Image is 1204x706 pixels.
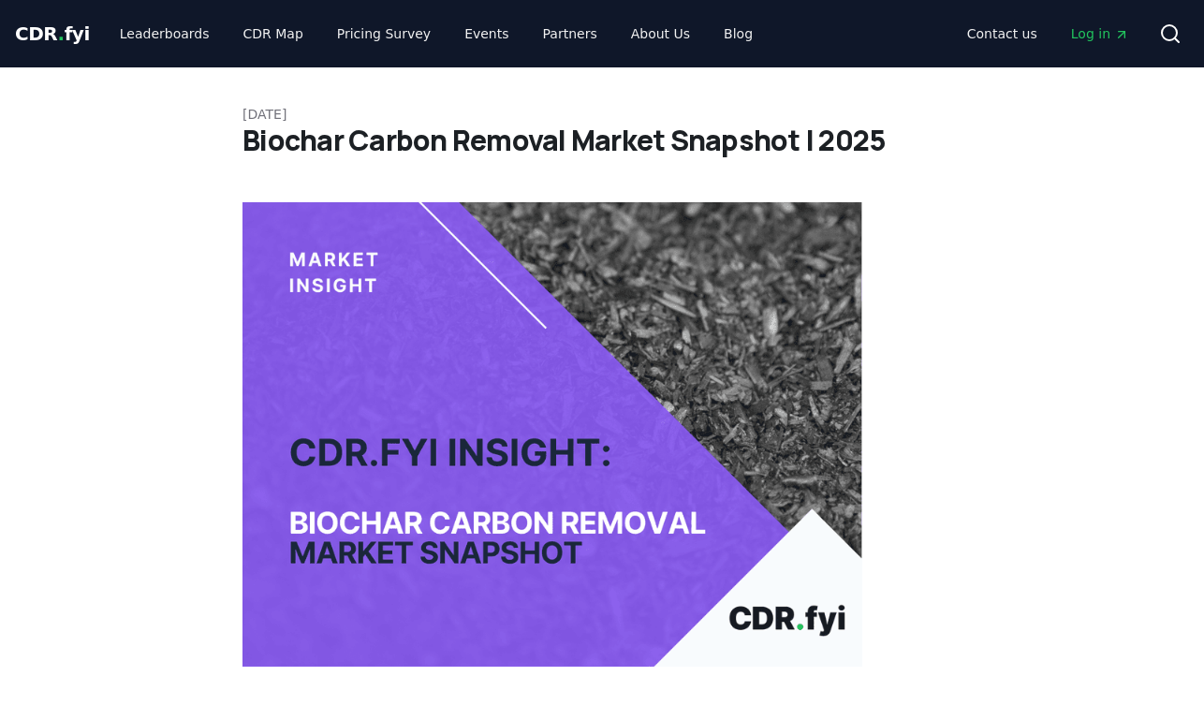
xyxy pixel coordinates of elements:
a: CDR Map [228,17,318,51]
span: . [58,22,65,45]
h1: Biochar Carbon Removal Market Snapshot | 2025 [242,124,962,157]
a: Events [449,17,523,51]
a: Blog [709,17,768,51]
span: CDR fyi [15,22,90,45]
a: Log in [1056,17,1144,51]
nav: Main [952,17,1144,51]
img: blog post image [242,202,862,667]
span: Log in [1071,24,1129,43]
a: Partners [528,17,612,51]
a: CDR.fyi [15,21,90,47]
a: About Us [616,17,705,51]
a: Pricing Survey [322,17,446,51]
a: Contact us [952,17,1052,51]
p: [DATE] [242,105,962,124]
nav: Main [105,17,768,51]
a: Leaderboards [105,17,225,51]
